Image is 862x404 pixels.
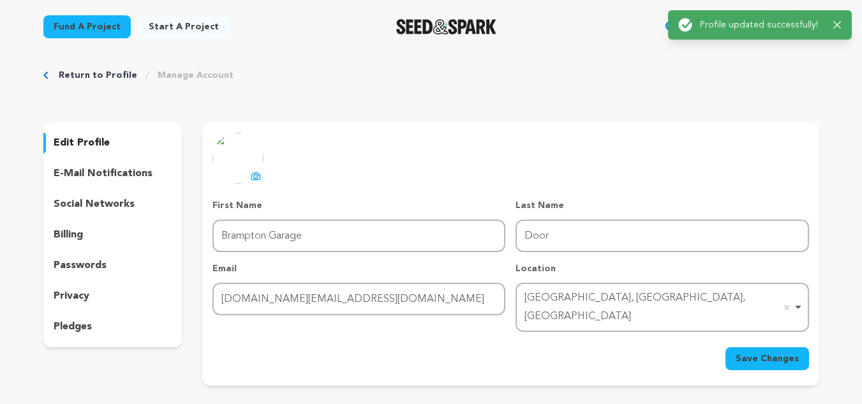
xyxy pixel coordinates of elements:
[43,133,182,153] button: edit profile
[212,283,505,315] input: Email
[212,220,505,252] input: First Name
[700,19,823,31] p: Profile updated successfully!
[54,258,107,273] p: passwords
[396,19,496,34] a: Seed&Spark Homepage
[516,199,808,212] p: Last Name
[43,255,182,276] button: passwords
[54,135,110,151] p: edit profile
[43,163,182,184] button: e-mail notifications
[54,288,89,304] p: privacy
[158,69,234,82] a: Manage Account
[43,15,131,38] a: Fund a project
[59,69,137,82] a: Return to Profile
[43,317,182,337] button: pledges
[212,199,505,212] p: First Name
[138,15,229,38] a: Start a project
[524,289,792,326] div: [GEOGRAPHIC_DATA], [GEOGRAPHIC_DATA], [GEOGRAPHIC_DATA]
[54,166,152,181] p: e-mail notifications
[43,194,182,214] button: social networks
[43,286,182,306] button: privacy
[396,19,496,34] img: Seed&Spark Logo Dark Mode
[43,225,182,245] button: billing
[43,69,819,82] div: Breadcrumb
[54,227,83,243] p: billing
[516,220,808,252] input: Last Name
[780,301,793,314] button: Remove item: 'ChIJv1rQpeoVK4gRd4bDfGYxLTU'
[212,262,505,275] p: Email
[725,347,809,370] button: Save Changes
[736,352,799,365] span: Save Changes
[54,319,92,334] p: pledges
[516,262,808,275] p: Location
[54,197,135,212] p: social networks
